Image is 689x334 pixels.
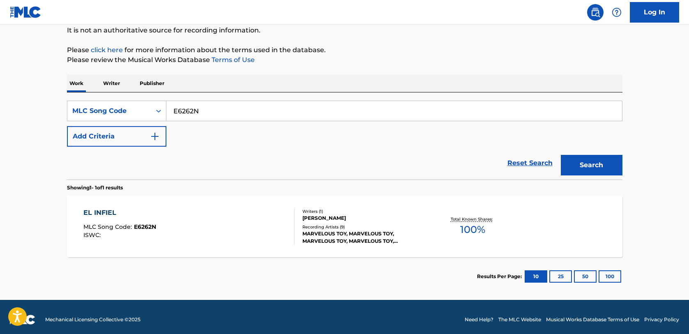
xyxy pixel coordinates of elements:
[150,131,160,141] img: 9d2ae6d4665cec9f34b9.svg
[67,75,86,92] p: Work
[10,6,41,18] img: MLC Logo
[498,316,541,323] a: The MLC Website
[612,7,622,17] img: help
[83,208,156,218] div: EL INFIEL
[302,214,426,222] div: [PERSON_NAME]
[302,208,426,214] div: Writers ( 1 )
[503,154,557,172] a: Reset Search
[587,4,604,21] a: Public Search
[134,223,156,230] span: E6262N
[137,75,167,92] p: Publisher
[101,75,122,92] p: Writer
[67,25,622,35] p: It is not an authoritative source for recording information.
[302,230,426,245] div: MARVELOUS TOY, MARVELOUS TOY, MARVELOUS TOY, MARVELOUS TOY, MARVELOUS TOY
[648,295,689,334] iframe: Chat Widget
[67,55,622,65] p: Please review the Musical Works Database
[630,2,679,23] a: Log In
[67,184,123,191] p: Showing 1 - 1 of 1 results
[67,45,622,55] p: Please for more information about the terms used in the database.
[451,216,495,222] p: Total Known Shares:
[561,155,622,175] button: Search
[546,316,639,323] a: Musical Works Database Terms of Use
[525,270,547,283] button: 10
[45,316,141,323] span: Mechanical Licensing Collective © 2025
[83,223,134,230] span: MLC Song Code :
[574,270,597,283] button: 50
[477,273,524,280] p: Results Per Page:
[67,196,622,257] a: EL INFIELMLC Song Code:E6262NISWC:Writers (1)[PERSON_NAME]Recording Artists (9)MARVELOUS TOY, MAR...
[644,316,679,323] a: Privacy Policy
[210,56,255,64] a: Terms of Use
[302,224,426,230] div: Recording Artists ( 9 )
[67,126,166,147] button: Add Criteria
[67,101,622,180] form: Search Form
[599,270,621,283] button: 100
[608,4,625,21] div: Help
[91,46,123,54] a: click here
[460,222,485,237] span: 100 %
[83,231,103,239] span: ISWC :
[549,270,572,283] button: 25
[72,106,146,116] div: MLC Song Code
[590,7,600,17] img: search
[465,316,493,323] a: Need Help?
